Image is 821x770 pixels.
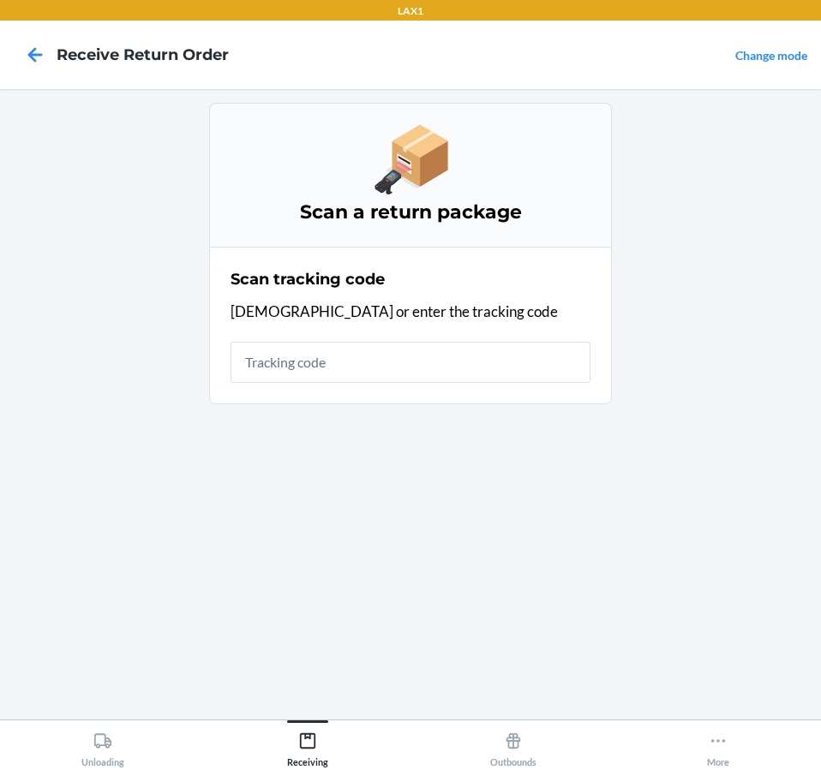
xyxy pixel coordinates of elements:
[707,725,729,767] div: More
[398,3,423,19] p: LAX1
[287,725,328,767] div: Receiving
[206,720,411,767] button: Receiving
[231,199,590,226] h3: Scan a return package
[490,725,536,767] div: Outbounds
[231,301,590,323] p: [DEMOGRAPHIC_DATA] or enter the tracking code
[231,342,590,383] input: Tracking code
[410,720,616,767] button: Outbounds
[231,268,385,290] h2: Scan tracking code
[57,44,229,66] h4: Receive Return Order
[81,725,124,767] div: Unloading
[735,48,807,63] a: Change mode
